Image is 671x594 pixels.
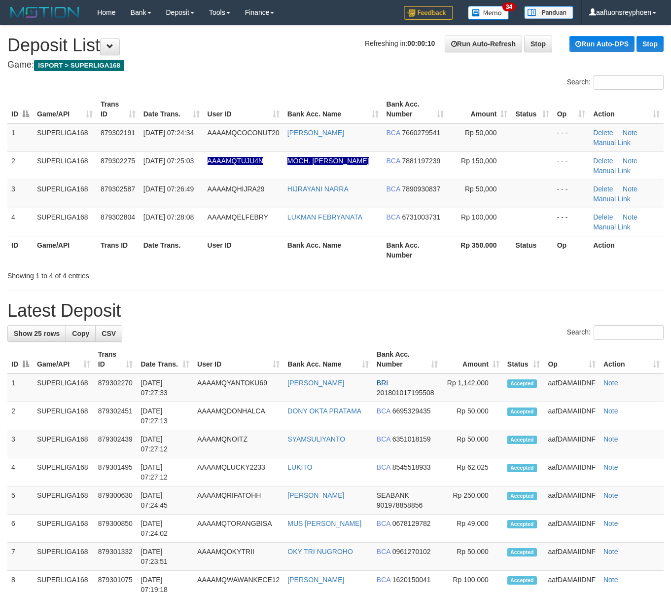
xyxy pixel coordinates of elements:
[603,548,618,556] a: Note
[553,95,589,123] th: Op: activate to sort column ascending
[33,180,97,208] td: SUPERLIGA168
[544,458,599,486] td: aafDAMAIIDNF
[7,123,33,152] td: 1
[442,543,503,571] td: Rp 50,000
[283,236,383,264] th: Bank Acc. Name
[137,430,193,458] td: [DATE] 07:27:12
[140,95,204,123] th: Date Trans.: activate to sort column ascending
[7,180,33,208] td: 3
[377,379,388,387] span: BRI
[137,345,193,373] th: Date Trans.: activate to sort column ascending
[377,520,390,527] span: BCA
[507,492,537,500] span: Accepted
[101,185,135,193] span: 879302587
[143,157,194,165] span: [DATE] 07:25:03
[507,576,537,585] span: Accepted
[287,463,312,471] a: LUKITO
[544,486,599,515] td: aafDAMAIIDNF
[193,402,283,430] td: AAAAMQDONHALCA
[544,430,599,458] td: aafDAMAIIDNF
[94,430,137,458] td: 879302439
[593,157,613,165] a: Delete
[72,330,89,337] span: Copy
[33,402,94,430] td: SUPERLIGA168
[66,325,96,342] a: Copy
[7,95,33,123] th: ID: activate to sort column descending
[448,95,511,123] th: Amount: activate to sort column ascending
[137,458,193,486] td: [DATE] 07:27:12
[193,543,283,571] td: AAAAMQOKYTRII
[283,95,383,123] th: Bank Acc. Name: activate to sort column ascending
[569,36,635,52] a: Run Auto-DPS
[287,379,344,387] a: [PERSON_NAME]
[377,501,423,509] span: Copy 901978858856 to clipboard
[33,208,97,236] td: SUPERLIGA168
[593,129,613,137] a: Delete
[442,458,503,486] td: Rp 62,025
[468,6,509,20] img: Button%20Memo.svg
[33,458,94,486] td: SUPERLIGA168
[603,520,618,527] a: Note
[7,301,664,321] h1: Latest Deposit
[94,402,137,430] td: 879302451
[377,407,390,415] span: BCA
[7,325,66,342] a: Show 25 rows
[287,129,344,137] a: [PERSON_NAME]
[283,345,372,373] th: Bank Acc. Name: activate to sort column ascending
[137,543,193,571] td: [DATE] 07:23:51
[387,157,400,165] span: BCA
[287,185,349,193] a: HIJRAYANI NARRA
[445,36,522,52] a: Run Auto-Refresh
[465,185,497,193] span: Rp 50,000
[392,520,431,527] span: Copy 0678129782 to clipboard
[503,345,544,373] th: Status: activate to sort column ascending
[101,129,135,137] span: 879302191
[603,491,618,499] a: Note
[143,129,194,137] span: [DATE] 07:24:34
[593,195,631,203] a: Manual Link
[365,39,435,47] span: Refreshing in:
[593,139,631,147] a: Manual Link
[193,458,283,486] td: AAAAMQLUCKY2233
[377,435,390,443] span: BCA
[392,435,431,443] span: Copy 6351018159 to clipboard
[140,236,204,264] th: Date Trans.
[7,151,33,180] td: 2
[544,402,599,430] td: aafDAMAIIDNF
[589,95,664,123] th: Action: activate to sort column ascending
[553,208,589,236] td: - - -
[502,2,516,11] span: 34
[7,373,33,402] td: 1
[33,236,97,264] th: Game/API
[97,236,140,264] th: Trans ID
[623,213,637,221] a: Note
[524,36,552,52] a: Stop
[544,515,599,543] td: aafDAMAIIDNF
[287,213,362,221] a: LUKMAN FEBRYANATA
[600,345,664,373] th: Action: activate to sort column ascending
[392,407,431,415] span: Copy 6695329435 to clipboard
[33,515,94,543] td: SUPERLIGA168
[623,185,637,193] a: Note
[208,129,280,137] span: AAAAMQCOCONUT20
[7,345,33,373] th: ID: activate to sort column descending
[461,213,496,221] span: Rp 100,000
[511,236,553,264] th: Status
[7,486,33,515] td: 5
[461,157,496,165] span: Rp 150,000
[392,576,431,584] span: Copy 1620150041 to clipboard
[193,373,283,402] td: AAAAMQYANTOKU69
[442,515,503,543] td: Rp 49,000
[373,345,442,373] th: Bank Acc. Number: activate to sort column ascending
[7,5,82,20] img: MOTION_logo.png
[402,213,440,221] span: Copy 6731003731 to clipboard
[33,486,94,515] td: SUPERLIGA168
[544,543,599,571] td: aafDAMAIIDNF
[95,325,122,342] a: CSV
[465,129,497,137] span: Rp 50,000
[33,345,94,373] th: Game/API: activate to sort column ascending
[94,515,137,543] td: 879300850
[442,402,503,430] td: Rp 50,000
[589,236,664,264] th: Action
[593,223,631,231] a: Manual Link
